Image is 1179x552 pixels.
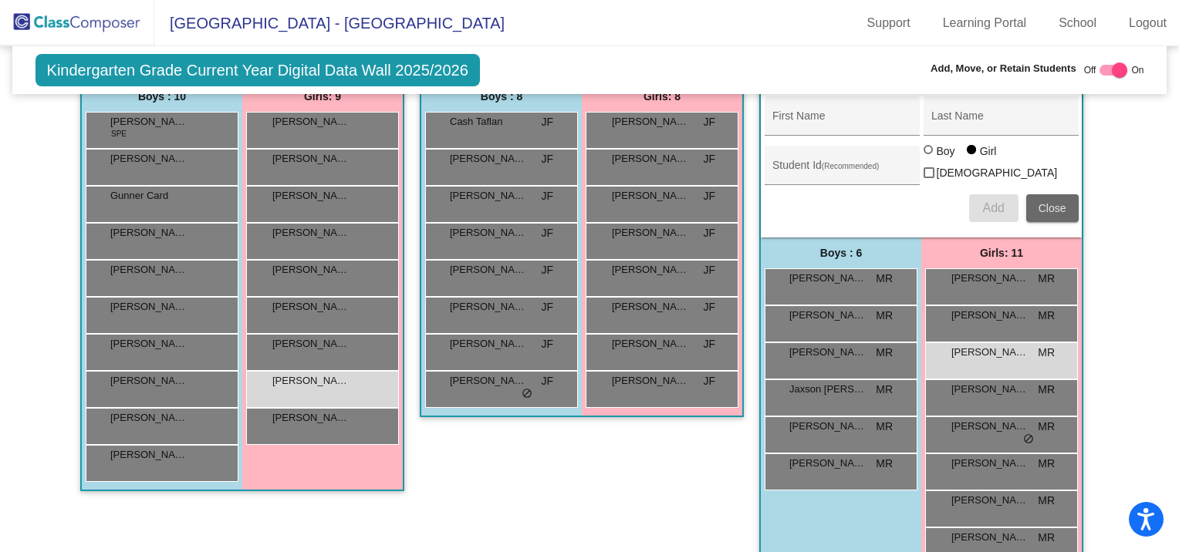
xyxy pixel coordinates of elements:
div: Boys : 6 [761,237,921,268]
span: [PERSON_NAME][US_STATE] [789,308,867,323]
span: MR [1038,271,1055,287]
span: SPE [111,128,127,140]
div: Boy [936,143,955,159]
span: [PERSON_NAME] [110,336,187,352]
span: Cash Taflan [450,114,527,130]
span: [PERSON_NAME] [272,299,350,315]
span: do_not_disturb_alt [1023,433,1034,446]
span: [PERSON_NAME] [789,345,867,360]
span: [PERSON_NAME] [110,151,187,167]
span: [PERSON_NAME] [450,373,527,389]
span: MR [1038,308,1055,324]
span: [PERSON_NAME] [110,225,187,241]
span: [PERSON_NAME] [612,373,689,389]
span: [PERSON_NAME] [272,114,350,130]
span: [PERSON_NAME] [272,373,350,389]
span: [PERSON_NAME] [789,456,867,471]
span: Kindergarten Grade Current Year Digital Data Wall 2025/2026 [35,54,480,86]
div: Girls: 9 [242,81,403,112]
span: MR [1038,456,1055,472]
span: JF [703,151,715,167]
span: JF [541,336,553,352]
span: Close [1039,202,1066,214]
a: School [1046,11,1109,35]
span: JF [541,262,553,278]
span: JF [703,373,715,389]
span: [PERSON_NAME] [951,419,1029,434]
span: [PERSON_NAME] [272,336,350,352]
span: [PERSON_NAME] [612,336,689,352]
span: [PERSON_NAME] [612,299,689,315]
input: Last Name [931,116,1070,128]
span: [PERSON_NAME] [612,188,689,204]
div: Girl [979,143,997,159]
span: [PERSON_NAME] [951,530,1029,545]
span: JF [541,114,553,130]
span: [PERSON_NAME] [951,493,1029,508]
span: [PERSON_NAME] [951,345,1029,360]
span: MR [1038,493,1055,509]
span: MR [1038,382,1055,398]
span: [PERSON_NAME] [110,410,187,426]
div: Girls: 8 [582,81,742,112]
span: [PERSON_NAME] [951,308,1029,323]
span: [GEOGRAPHIC_DATA] - [GEOGRAPHIC_DATA] [154,11,505,35]
a: Support [855,11,923,35]
span: JF [541,151,553,167]
span: JF [703,114,715,130]
span: [PERSON_NAME] [951,456,1029,471]
span: [PERSON_NAME] [612,225,689,241]
div: Boys : 8 [421,81,582,112]
span: Gunner Card [110,188,187,204]
input: First Name [772,116,911,128]
span: Add [982,201,1004,214]
span: [PERSON_NAME] [450,225,527,241]
span: JF [541,225,553,241]
span: MR [1038,530,1055,546]
span: [PERSON_NAME] [789,419,867,434]
span: [PERSON_NAME] [110,262,187,278]
span: [PERSON_NAME] [272,225,350,241]
span: [PERSON_NAME] [450,188,527,204]
span: [PERSON_NAME] [612,114,689,130]
span: MR [876,382,893,398]
span: [PERSON_NAME] [110,114,187,130]
input: Student Id [772,165,911,177]
span: JF [703,299,715,315]
span: [PERSON_NAME] [272,188,350,204]
span: [PERSON_NAME] [612,151,689,167]
span: [PERSON_NAME] [789,271,867,286]
span: [PERSON_NAME] [450,262,527,278]
span: JF [703,225,715,241]
span: [PERSON_NAME] [450,151,527,167]
span: MR [876,345,893,361]
span: [PERSON_NAME] [951,271,1029,286]
span: do_not_disturb_alt [522,388,532,400]
span: [PERSON_NAME] [110,373,187,389]
span: MR [876,308,893,324]
span: On [1131,63,1144,77]
span: [PERSON_NAME] [272,262,350,278]
div: Add Student [761,81,1082,237]
span: [PERSON_NAME] [272,151,350,167]
span: [PERSON_NAME] [110,447,187,463]
span: JF [703,336,715,352]
div: Boys : 10 [82,81,242,112]
span: MR [876,271,893,287]
span: JF [703,262,715,278]
span: [PERSON_NAME] [612,262,689,278]
span: JF [541,373,553,389]
span: [PERSON_NAME] [272,410,350,426]
span: MR [1038,345,1055,361]
a: Logout [1117,11,1179,35]
span: JF [541,299,553,315]
button: Close [1026,194,1079,222]
span: MR [876,419,893,435]
a: Learning Portal [931,11,1039,35]
button: Add [969,194,1019,222]
span: Jaxson [PERSON_NAME] [789,382,867,397]
span: MR [1038,419,1055,435]
span: [PERSON_NAME] [450,299,527,315]
span: JF [541,188,553,204]
span: [PERSON_NAME] [951,382,1029,397]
